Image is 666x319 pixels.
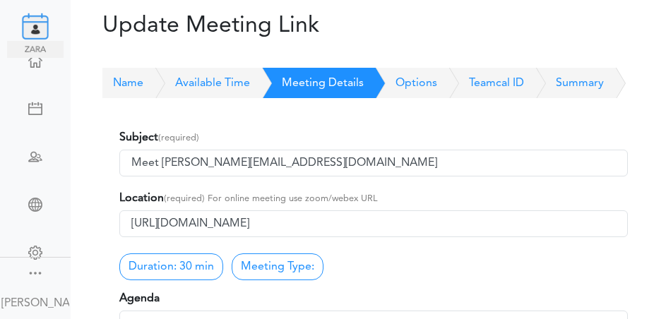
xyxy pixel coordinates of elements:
[232,253,323,280] a: Meeting Type:
[7,54,64,68] div: Home
[164,194,377,203] small: (required) For online meeting use zoom/webex URL
[7,150,64,164] div: Schedule Team Meeting
[21,7,64,41] img: Basic Account for individuals - Powered by TEAMCAL AI
[7,102,64,116] div: New Meeting
[119,177,126,193] span: Please enter correct subject
[7,246,64,260] div: Change Settings
[27,265,44,279] div: Show menu and text
[7,239,64,272] a: Change Settings
[250,68,364,99] a: Meeting Details
[119,290,160,307] label: Agenda
[437,68,524,99] a: Teamcal ID
[7,41,64,58] img: zara.png
[119,253,223,280] a: Duration: 30 min
[143,68,250,99] a: Available Time
[364,68,437,99] a: Options
[119,238,126,254] span: Please enter correct location
[7,198,64,212] div: Share Meeting Link
[1,286,69,318] a: [PERSON_NAME]
[1,295,69,312] div: [PERSON_NAME]
[158,133,199,143] small: (required)
[524,68,604,99] a: Summary
[102,68,143,99] a: Name
[81,13,457,40] h2: Update Meeting Link
[27,265,44,284] a: Change side menu
[119,129,199,146] label: Subject
[119,190,377,207] label: Location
